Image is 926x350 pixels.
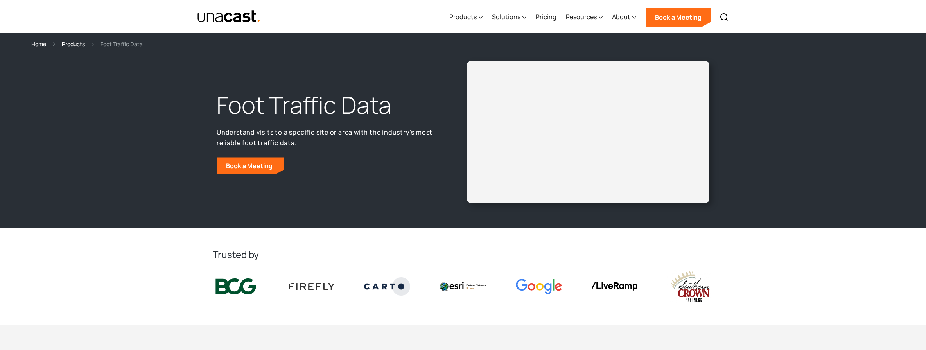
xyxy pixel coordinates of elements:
h1: Foot Traffic Data [217,90,438,121]
div: Resources [566,1,603,33]
img: Carto logo [364,277,410,295]
img: Google logo [516,279,562,294]
a: Book a Meeting [217,157,284,174]
img: Unacast text logo [197,10,261,23]
div: Foot Traffic Data [100,39,143,48]
img: BCG logo [213,277,259,296]
h2: Trusted by [213,248,713,261]
img: liveramp logo [591,282,637,291]
div: Resources [566,12,597,22]
div: About [612,12,630,22]
a: Home [31,39,46,48]
img: Esri logo [440,282,486,291]
div: Products [449,12,477,22]
img: Firefly Advertising logo [289,283,335,289]
a: Products [62,39,85,48]
a: Book a Meeting [646,8,711,27]
div: About [612,1,636,33]
a: Pricing [536,1,556,33]
div: Solutions [492,1,526,33]
div: Solutions [492,12,520,22]
a: home [197,10,261,23]
img: southern crown logo [667,270,713,303]
iframe: Unacast - European Vaccines v2 [473,67,703,197]
p: Understand visits to a specific site or area with the industry’s most reliable foot traffic data. [217,127,438,148]
img: Search icon [720,13,729,22]
div: Products [449,1,483,33]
